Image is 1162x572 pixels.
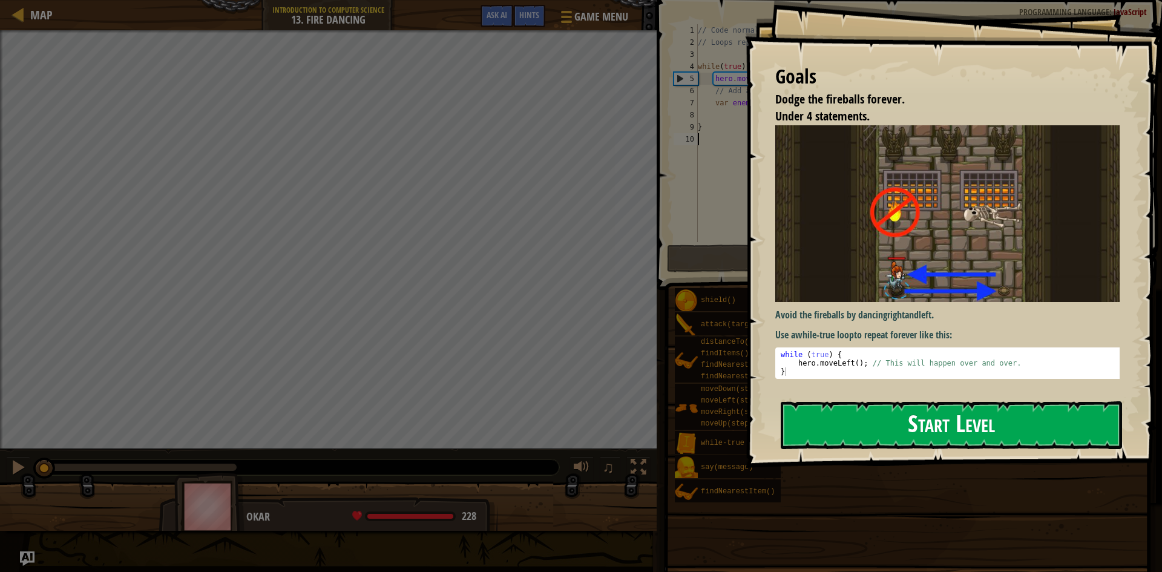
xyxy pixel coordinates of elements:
button: Run [667,245,1143,272]
button: Game Menu [551,5,635,33]
span: Dodge the fireballs forever. [775,91,905,107]
span: Ask AI [487,9,507,21]
img: portrait.png [675,314,698,337]
span: Under 4 statements. [775,108,870,124]
div: 6 [674,85,698,97]
span: findNearestItem() [701,487,775,496]
span: Game Menu [574,9,628,25]
div: 7 [674,97,698,109]
p: Use a to repeat forever like this: [775,328,1129,342]
li: Under 4 statements. [760,108,1117,125]
strong: while-true loop [795,328,854,341]
img: portrait.png [675,349,698,372]
button: Start Level [781,401,1122,449]
span: ♫ [602,458,614,476]
img: portrait.png [675,396,698,419]
strong: left [919,308,931,321]
div: health: 228 / 228 [352,511,476,522]
div: 1 [674,24,698,36]
img: thang_avatar_frame.png [174,473,245,540]
img: portrait.png [675,456,698,479]
div: 9 [674,121,698,133]
button: Toggle fullscreen [626,456,651,481]
div: 5 [674,73,698,85]
li: Dodge the fireballs forever. [760,91,1117,108]
p: Avoid the fireballs by dancing and . [775,308,1129,322]
div: 8 [674,109,698,121]
div: 3 [674,48,698,61]
button: Adjust volume [570,456,594,481]
span: 228 [462,508,476,524]
span: Hints [519,9,539,21]
span: findNearest(units) [701,361,780,369]
span: shield() [701,296,736,304]
span: attack(target) [701,320,762,329]
button: Ctrl + P: Pause [6,456,30,481]
img: portrait.png [675,481,698,504]
span: moveUp(steps) [701,419,758,428]
div: 4 [674,61,698,73]
span: distanceTo(target) [701,338,780,346]
span: Map [30,7,53,23]
div: Goals [775,63,1120,91]
strong: right [887,308,905,321]
div: 10 [674,133,698,145]
div: 2 [674,36,698,48]
button: Ask AI [20,551,34,566]
span: while-true loop [701,439,766,447]
img: portrait.png [675,432,698,455]
span: findNearestEnemy() [701,372,780,381]
img: Fire dancing [775,125,1129,302]
button: Ask AI [481,5,513,27]
span: moveLeft(steps) [701,396,766,405]
img: portrait.png [675,289,698,312]
a: Map [24,7,53,23]
span: findItems() [701,349,749,358]
div: Okar [246,509,485,525]
span: moveDown(steps) [701,385,766,393]
span: say(message) [701,463,753,472]
span: moveRight(steps) [701,408,770,416]
button: ♫ [600,456,620,481]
